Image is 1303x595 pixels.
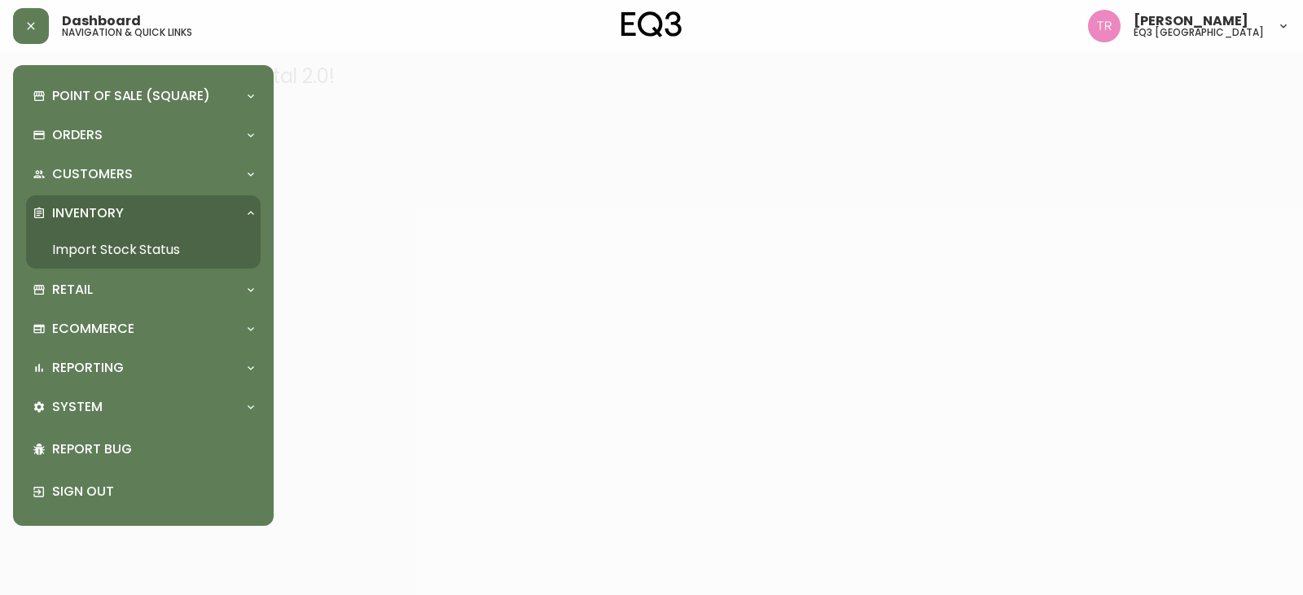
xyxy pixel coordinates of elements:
[52,440,254,458] p: Report Bug
[52,398,103,416] p: System
[52,87,210,105] p: Point of Sale (Square)
[52,126,103,144] p: Orders
[62,15,141,28] span: Dashboard
[52,359,124,377] p: Reporting
[26,272,261,308] div: Retail
[52,165,133,183] p: Customers
[1088,10,1121,42] img: 214b9049a7c64896e5c13e8f38ff7a87
[26,428,261,470] div: Report Bug
[62,28,192,37] h5: navigation & quick links
[26,389,261,425] div: System
[26,231,261,269] a: Import Stock Status
[1134,15,1248,28] span: [PERSON_NAME]
[1134,28,1264,37] h5: eq3 [GEOGRAPHIC_DATA]
[52,204,124,222] p: Inventory
[26,311,261,347] div: Ecommerce
[52,320,134,338] p: Ecommerce
[26,195,261,231] div: Inventory
[26,350,261,386] div: Reporting
[26,117,261,153] div: Orders
[52,281,93,299] p: Retail
[52,483,254,501] p: Sign Out
[621,11,682,37] img: logo
[26,78,261,114] div: Point of Sale (Square)
[26,470,261,513] div: Sign Out
[26,156,261,192] div: Customers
